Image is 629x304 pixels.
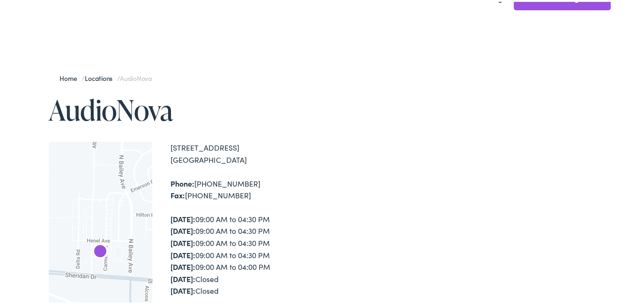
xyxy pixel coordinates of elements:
[170,236,195,246] strong: [DATE]:
[170,211,318,295] div: 09:00 AM to 04:30 PM 09:00 AM to 04:30 PM 09:00 AM to 04:30 PM 09:00 AM to 04:30 PM 09:00 AM to 0...
[170,260,195,270] strong: [DATE]:
[170,224,195,234] strong: [DATE]:
[170,212,195,222] strong: [DATE]:
[170,176,318,200] div: [PHONE_NUMBER] [PHONE_NUMBER]
[170,283,195,294] strong: [DATE]:
[89,239,111,262] div: AudioNova
[59,72,81,81] a: Home
[170,248,195,258] strong: [DATE]:
[120,72,152,81] span: AudioNova
[49,93,318,123] h1: AudioNova
[170,140,318,164] div: [STREET_ADDRESS] [GEOGRAPHIC_DATA]
[170,176,194,187] strong: Phone:
[59,72,152,81] span: / /
[170,272,195,282] strong: [DATE]:
[170,188,185,198] strong: Fax:
[85,72,117,81] a: Locations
